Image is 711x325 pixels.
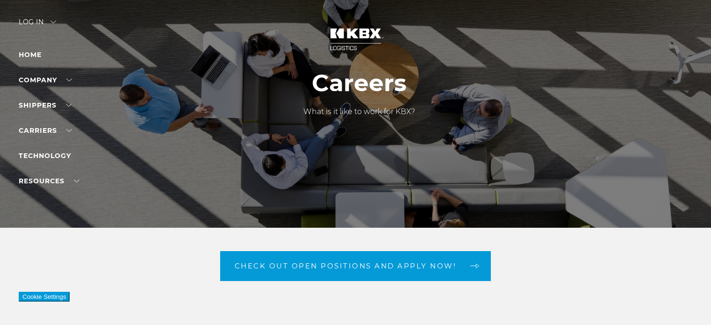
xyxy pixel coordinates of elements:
[19,76,72,84] a: Company
[303,70,415,97] h1: Careers
[19,152,71,160] a: Technology
[19,19,56,32] div: Log in
[19,292,70,302] button: Cookie Settings
[220,251,491,281] a: Check out open positions and apply now! arrow arrow
[321,19,391,60] img: kbx logo
[19,126,72,135] a: Carriers
[19,101,72,109] a: SHIPPERS
[303,106,415,117] p: What is it like to work for KBX?
[19,177,79,185] a: RESOURCES
[19,51,42,59] a: Home
[235,262,457,269] span: Check out open positions and apply now!
[50,21,56,23] img: arrow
